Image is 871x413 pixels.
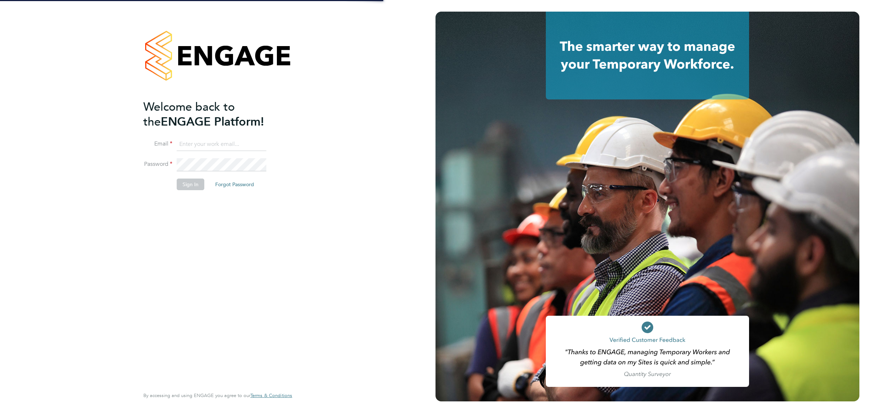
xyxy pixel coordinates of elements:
button: Sign In [177,179,204,190]
span: Welcome back to the [143,100,235,129]
label: Email [143,140,172,148]
a: Terms & Conditions [250,393,292,398]
span: Terms & Conditions [250,392,292,398]
label: Password [143,160,172,168]
input: Enter your work email... [177,138,266,151]
span: By accessing and using ENGAGE you agree to our [143,392,292,398]
h2: ENGAGE Platform! [143,99,285,129]
button: Forgot Password [209,179,260,190]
